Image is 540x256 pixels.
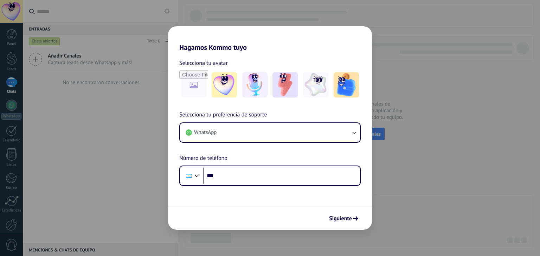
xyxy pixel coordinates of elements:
[329,216,352,221] span: Siguiente
[179,154,227,163] span: Número de teléfono
[212,72,237,97] img: -1.jpeg
[334,72,359,97] img: -5.jpeg
[194,129,217,136] span: WhatsApp
[179,110,267,120] span: Selecciona tu preferencia de soporte
[242,72,268,97] img: -2.jpeg
[272,72,298,97] img: -3.jpeg
[180,123,360,142] button: WhatsApp
[182,168,195,183] div: Argentina: + 54
[303,72,328,97] img: -4.jpeg
[326,213,361,224] button: Siguiente
[179,59,228,68] span: Selecciona tu avatar
[168,26,372,52] h2: Hagamos Kommo tuyo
